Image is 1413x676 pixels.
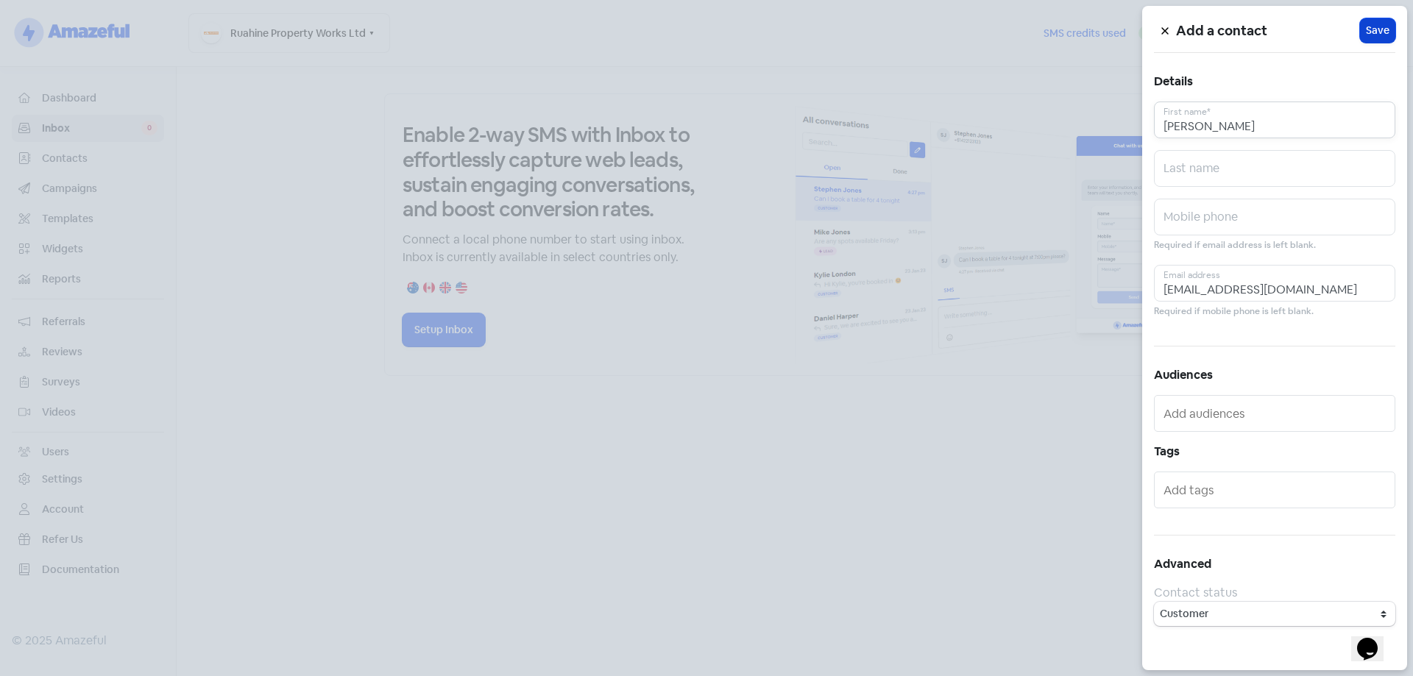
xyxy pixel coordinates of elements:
[1366,23,1389,38] span: Save
[1351,617,1398,661] iframe: chat widget
[1164,478,1389,502] input: Add tags
[1154,305,1314,319] small: Required if mobile phone is left blank.
[1154,71,1395,93] h5: Details
[1176,20,1360,42] h5: Add a contact
[1154,238,1316,252] small: Required if email address is left blank.
[1154,553,1395,575] h5: Advanced
[1154,584,1395,602] div: Contact status
[1360,18,1395,43] button: Save
[1154,441,1395,463] h5: Tags
[1164,402,1389,425] input: Add audiences
[1154,150,1395,187] input: Last name
[1154,102,1395,138] input: First name
[1154,364,1395,386] h5: Audiences
[1154,265,1395,302] input: Email address
[1154,199,1395,235] input: Mobile phone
